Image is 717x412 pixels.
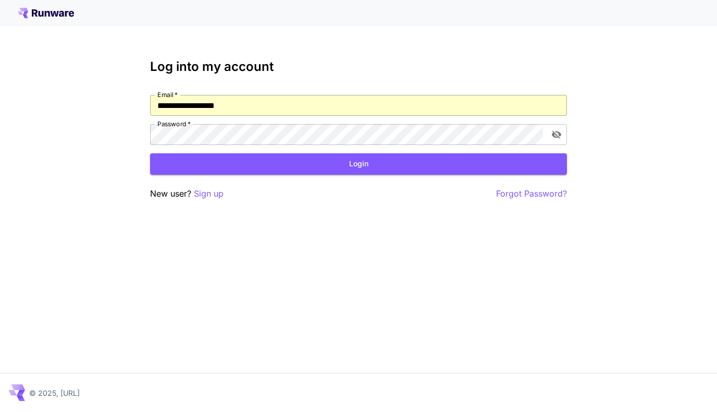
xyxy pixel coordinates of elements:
[150,187,224,200] p: New user?
[150,59,567,74] h3: Log into my account
[29,387,80,398] p: © 2025, [URL]
[194,187,224,200] button: Sign up
[157,119,191,128] label: Password
[150,153,567,175] button: Login
[157,90,178,99] label: Email
[496,187,567,200] button: Forgot Password?
[547,125,566,144] button: toggle password visibility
